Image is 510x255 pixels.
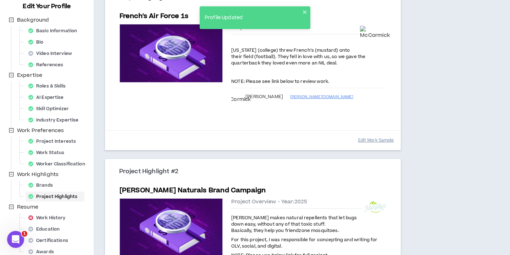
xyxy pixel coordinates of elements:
[17,127,64,134] span: Work Preferences
[26,148,71,158] div: Work Status
[26,236,75,245] div: Certifications
[120,24,223,82] img: project-case-studies-default.jpeg
[26,60,70,70] div: References
[9,172,14,177] span: minus-square
[360,26,390,39] img: McCormick
[17,72,42,79] span: Expertise
[223,91,251,103] div: McCormick mccormick.com
[20,2,73,11] h3: Edit Your Profile
[231,215,357,227] span: [PERSON_NAME] makes natural repellents that let bugs down easy, without any of that toxic stuff.
[358,134,394,147] button: Edit Work Sample
[119,168,392,176] h3: Project Highlight #2
[26,213,73,223] div: Work History
[26,92,71,102] div: AI Expertise
[7,231,24,248] iframe: Intercom live chat
[16,126,65,135] span: Work Preferences
[120,11,189,21] h5: French's Air Force 1s
[9,17,14,22] span: minus-square
[231,227,339,234] span: Basically, they help you friendzone mosquitoes.
[231,198,307,205] span: Project Overview - Year: 2025
[22,231,27,237] span: 1
[26,224,67,234] div: Education
[26,49,79,58] div: Video Interview
[17,203,38,211] span: Resume
[9,128,14,133] span: minus-square
[26,136,83,146] div: Project Interests
[16,71,44,80] span: Expertise
[231,47,365,66] span: [US_STATE] (college) threw French’s (mustard) onto their field (football). They fell in love with...
[9,204,14,209] span: minus-square
[290,93,386,101] a: [PERSON_NAME][DOMAIN_NAME]
[231,78,329,85] span: NOTE: Please see link below to review work.
[364,201,386,213] img: Murphy's Naturals
[26,159,92,169] div: Worker Classification
[231,237,377,249] span: For this project, I was responsible for concepting and writing for OLV, social, and digital.
[26,115,85,125] div: Industry Expertise
[26,26,84,36] div: Basic Information
[203,12,303,24] div: Profile Updated
[16,16,50,24] span: Background
[26,104,76,114] div: Skill Optimizer
[16,203,40,211] span: Resume
[223,91,251,103] img: McCormick
[120,186,266,195] h5: [PERSON_NAME] Naturals Brand Campaign
[26,180,60,190] div: Brands
[16,170,60,179] span: Work Highlights
[17,16,49,24] span: Background
[17,171,59,178] span: Work Highlights
[9,73,14,78] span: minus-square
[245,94,283,100] span: [PERSON_NAME]
[26,81,73,91] div: Roles & Skills
[26,37,51,47] div: Bio
[26,192,84,202] div: Project Highlights
[303,9,307,15] button: close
